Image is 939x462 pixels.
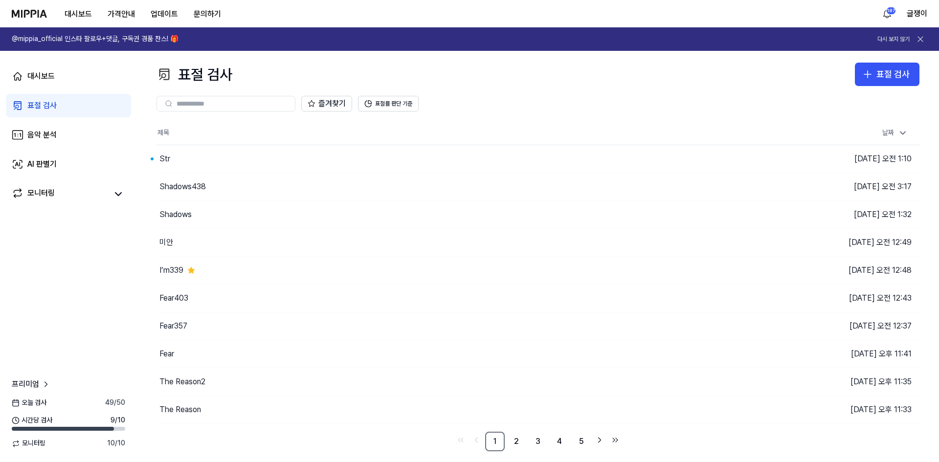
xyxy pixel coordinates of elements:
[159,348,174,360] div: Fear
[159,264,183,276] div: I’m339
[301,96,352,111] button: 즐겨찾기
[107,439,125,448] span: 10 / 10
[550,432,569,451] a: 4
[12,439,45,448] span: 모니터링
[469,433,483,447] a: Go to previous page
[57,4,100,24] button: 대시보드
[454,433,468,447] a: Go to first page
[729,396,919,423] td: [DATE] 오후 11:33
[12,416,52,425] span: 시간당 검사
[729,145,919,173] td: [DATE] 오전 1:10
[27,129,57,141] div: 음악 분석
[855,63,919,86] button: 표절 검사
[507,432,526,451] a: 2
[156,432,919,451] nav: pagination
[907,8,927,20] button: 글쟁이
[485,432,505,451] a: 1
[358,96,419,111] button: 표절률 판단 기준
[729,284,919,312] td: [DATE] 오전 12:43
[186,4,229,24] button: 문의하기
[571,432,591,451] a: 5
[729,173,919,200] td: [DATE] 오전 3:17
[159,181,206,193] div: Shadows438
[12,378,39,390] span: 프리미엄
[156,63,232,86] div: 표절 검사
[886,7,896,15] div: 187
[143,0,186,27] a: 업데이트
[12,34,179,44] h1: @mippia_official 인스타 팔로우+댓글, 구독권 경품 찬스! 🎁
[729,340,919,368] td: [DATE] 오후 11:41
[159,376,205,388] div: The Reason2
[729,228,919,256] td: [DATE] 오전 12:49
[159,153,170,165] div: Str
[159,237,173,248] div: 미안
[27,100,57,111] div: 표절 검사
[27,70,55,82] div: 대시보드
[6,123,131,147] a: 음악 분석
[100,4,143,24] button: 가격안내
[12,398,46,408] span: 오늘 검사
[159,209,192,220] div: Shadows
[528,432,548,451] a: 3
[729,368,919,396] td: [DATE] 오후 11:35
[143,4,186,24] button: 업데이트
[111,416,125,425] span: 9 / 10
[729,256,919,284] td: [DATE] 오전 12:48
[27,187,55,201] div: 모니터링
[6,153,131,176] a: AI 판별기
[159,292,188,304] div: Fear403
[729,200,919,228] td: [DATE] 오전 1:32
[6,94,131,117] a: 표절 검사
[593,433,606,447] a: Go to next page
[729,312,919,340] td: [DATE] 오전 12:37
[881,8,893,20] img: 알림
[876,67,910,82] div: 표절 검사
[156,121,729,145] th: 제목
[878,125,912,141] div: 날짜
[159,404,201,416] div: The Reason
[105,398,125,408] span: 49 / 50
[6,65,131,88] a: 대시보드
[879,6,895,22] button: 알림187
[27,158,57,170] div: AI 판별기
[12,10,47,18] img: logo
[608,433,622,447] a: Go to last page
[159,320,187,332] div: Fear357
[12,378,51,390] a: 프리미엄
[12,187,108,201] a: 모니터링
[877,35,910,44] button: 다시 보지 않기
